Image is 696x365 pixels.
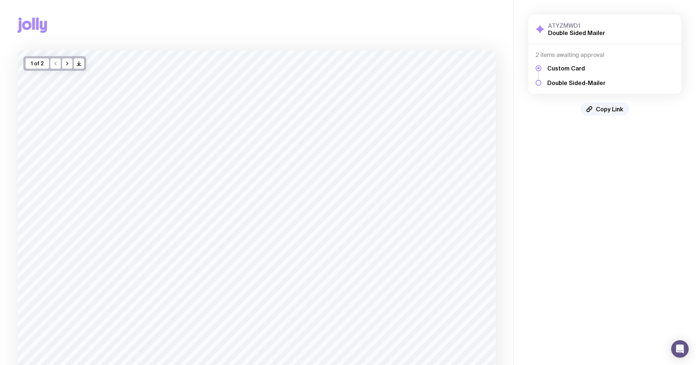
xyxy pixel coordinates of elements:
span: Copy Link [596,105,623,113]
button: />/> [74,58,84,69]
h5: Double Sided-Mailer [547,79,605,87]
h3: ATYZMWD1 [548,22,605,29]
div: 1 of 2 [26,58,49,69]
g: /> /> [77,62,81,66]
h2: Double Sided Mailer [548,29,605,36]
h5: Custom Card [547,65,605,72]
button: Copy Link [581,103,629,116]
h4: 2 items awaiting approval [536,51,674,59]
div: Open Intercom Messenger [671,340,689,358]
